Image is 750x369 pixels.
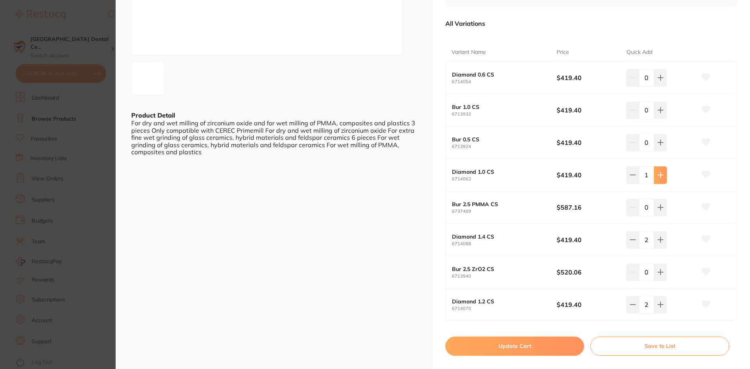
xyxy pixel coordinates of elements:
p: Quick Add [627,48,652,56]
b: $520.06 [557,268,620,276]
p: Variant Name [452,48,486,56]
b: $419.40 [557,138,620,147]
b: Bur 0.5 CS [452,136,546,143]
button: Save to List [590,337,729,355]
button: Update Cart [445,337,584,355]
b: $419.40 [557,106,620,114]
small: 6713940 [452,274,557,279]
small: 6713932 [452,112,557,117]
b: $419.40 [557,171,620,179]
b: $419.40 [557,73,620,82]
b: Bur 1.0 CS [452,104,546,110]
b: $587.16 [557,203,620,212]
b: Bur 2.5 ZrO2 CS [452,266,546,272]
small: 6714062 [452,176,557,182]
b: Diamond 1.2 CS [452,298,546,305]
small: 6714054 [452,79,557,84]
b: $419.40 [557,300,620,309]
small: 6714070 [452,306,557,311]
b: Diamond 1.4 CS [452,234,546,240]
small: 6737469 [452,209,557,214]
small: 6714088 [452,241,557,246]
b: $419.40 [557,235,620,244]
b: Diamond 1.0 CS [452,169,546,175]
p: All Variations [445,20,485,27]
p: Price [557,48,569,56]
b: Diamond 0.6 CS [452,71,546,78]
div: For dry and wet milling of zirconium oxide and for wet milling of PMMA, composites and plastics 3... [131,119,417,155]
b: Bur 2.5 PMMA CS [452,201,546,207]
b: Product Detail [131,111,175,119]
small: 6713924 [452,144,557,149]
img: aW1lbWlsbC5qcGc [134,75,140,82]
